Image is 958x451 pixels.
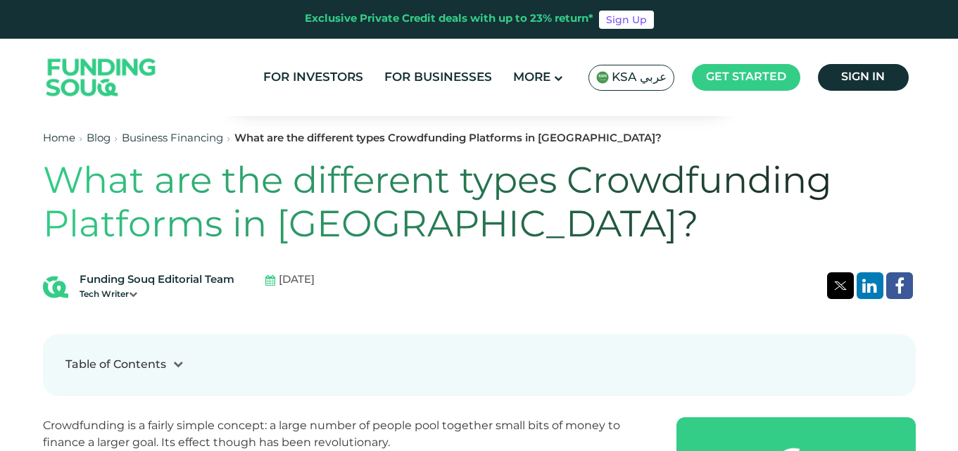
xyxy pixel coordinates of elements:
a: Blog [87,134,111,144]
a: Business Financing [122,134,223,144]
a: For Investors [260,66,367,89]
img: Blog Author [43,274,68,300]
a: For Businesses [381,66,496,89]
span: Get started [706,72,786,82]
h1: What are the different types Crowdfunding Platforms in [GEOGRAPHIC_DATA]? [43,161,916,249]
span: [DATE] [279,272,315,288]
div: Tech Writer [80,288,234,301]
img: SA Flag [596,71,609,84]
span: KSA عربي [612,70,667,86]
span: Sign in [841,72,885,82]
a: Sign Up [599,11,654,29]
div: Table of Contents [65,357,166,374]
div: Exclusive Private Credit deals with up to 23% return* [305,11,593,27]
span: More [513,72,550,84]
div: What are the different types Crowdfunding Platforms in [GEOGRAPHIC_DATA]? [234,131,662,147]
div: Funding Souq Editorial Team [80,272,234,288]
a: Sign in [818,64,909,91]
img: twitter [834,281,847,290]
a: Home [43,134,75,144]
img: Logo [32,42,170,113]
